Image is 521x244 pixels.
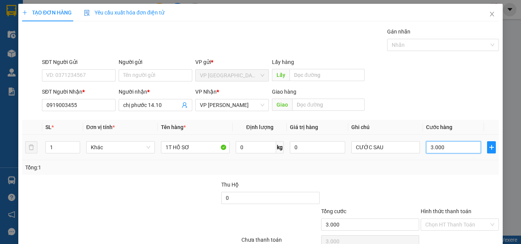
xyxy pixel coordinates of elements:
span: Giao hàng [272,89,296,95]
span: Tên hàng [161,124,186,130]
div: Tổng: 1 [25,163,202,172]
span: Thu Hộ [221,182,239,188]
div: VP gửi [195,58,269,66]
div: SĐT Người Gửi [42,58,116,66]
label: Hình thức thanh toán [421,208,471,214]
input: Dọc đường [289,69,365,81]
span: VP Phan Thiết [200,99,264,111]
text: DLT2510140014 [43,32,100,40]
input: Dọc đường [292,99,365,111]
span: VP Nhận [195,89,217,95]
span: SL [45,124,51,130]
input: Ghi Chú [351,141,420,153]
input: 0 [290,141,345,153]
span: close [489,11,495,17]
button: delete [25,141,37,153]
span: Khác [91,142,150,153]
div: Người gửi [119,58,192,66]
span: user-add [182,102,188,108]
span: Lấy hàng [272,59,294,65]
span: Giao [272,99,292,111]
span: Lấy [272,69,289,81]
th: Ghi chú [348,120,423,135]
div: Nhận: VP [PERSON_NAME] [80,45,137,61]
span: Yêu cầu xuất hóa đơn điện tử [84,10,164,16]
span: plus [487,144,495,150]
span: TẠO ĐƠN HÀNG [22,10,72,16]
div: SĐT Người Nhận [42,88,116,96]
span: Định lượng [246,124,273,130]
input: VD: Bàn, Ghế [161,141,230,153]
span: Giá trị hàng [290,124,318,130]
span: VP Đà Lạt [200,70,264,81]
img: icon [84,10,90,16]
span: plus [22,10,27,15]
button: plus [487,141,496,153]
span: Cước hàng [426,124,452,130]
button: Close [481,4,503,25]
span: Tổng cước [321,208,346,214]
div: Gửi: VP [GEOGRAPHIC_DATA] [6,45,76,61]
label: Gán nhãn [387,29,410,35]
div: Người nhận [119,88,192,96]
span: kg [276,141,284,153]
span: Đơn vị tính [86,124,115,130]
